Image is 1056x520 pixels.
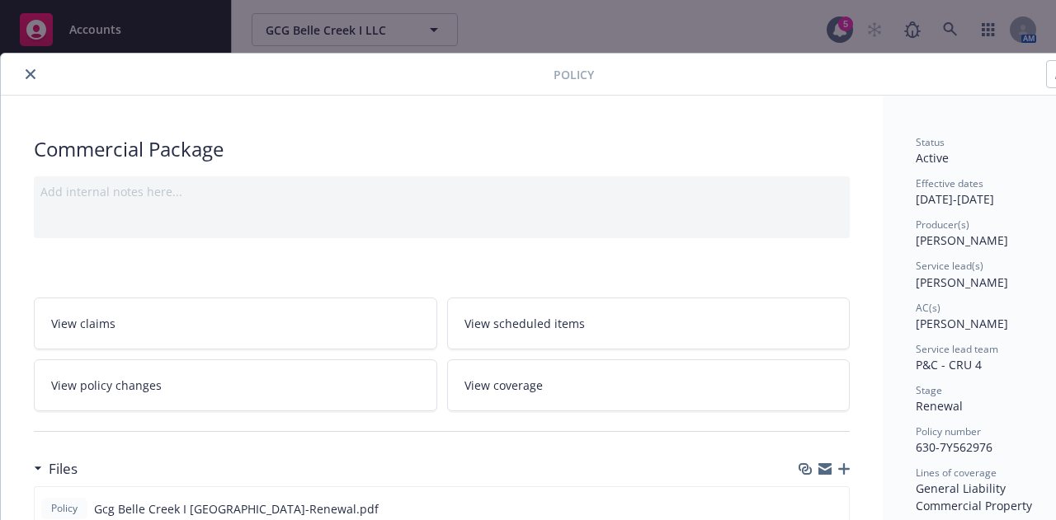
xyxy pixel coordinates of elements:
span: Active [916,150,949,166]
div: Commercial Package [34,135,850,163]
span: [PERSON_NAME] [916,316,1008,331]
button: close [21,64,40,84]
button: download file [801,500,814,518]
span: View scheduled items [464,315,585,332]
a: View coverage [447,359,851,411]
a: View scheduled items [447,297,851,349]
span: View claims [51,315,115,332]
span: Stage [916,383,942,397]
span: Service lead team [916,342,998,356]
span: AC(s) [916,301,940,315]
span: Producer(s) [916,218,969,232]
span: View policy changes [51,377,162,394]
span: View coverage [464,377,543,394]
a: View policy changes [34,359,437,411]
span: Status [916,135,945,149]
h3: Files [49,458,78,480]
span: Service lead(s) [916,259,983,273]
span: [PERSON_NAME] [916,274,1008,290]
span: Effective dates [916,176,983,190]
div: Files [34,458,78,480]
span: Lines of coverage [916,466,997,480]
div: Add internal notes here... [40,183,843,200]
span: Policy [554,66,594,83]
a: View claims [34,297,437,349]
span: Gcg Belle Creek I [GEOGRAPHIC_DATA]-Renewal.pdf [94,500,379,518]
span: [PERSON_NAME] [916,232,1008,248]
span: Renewal [916,398,963,414]
span: Policy number [916,424,981,438]
span: P&C - CRU 4 [916,357,982,372]
span: 630-7Y562976 [916,439,992,455]
span: Policy [48,501,81,516]
button: preview file [827,500,842,518]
